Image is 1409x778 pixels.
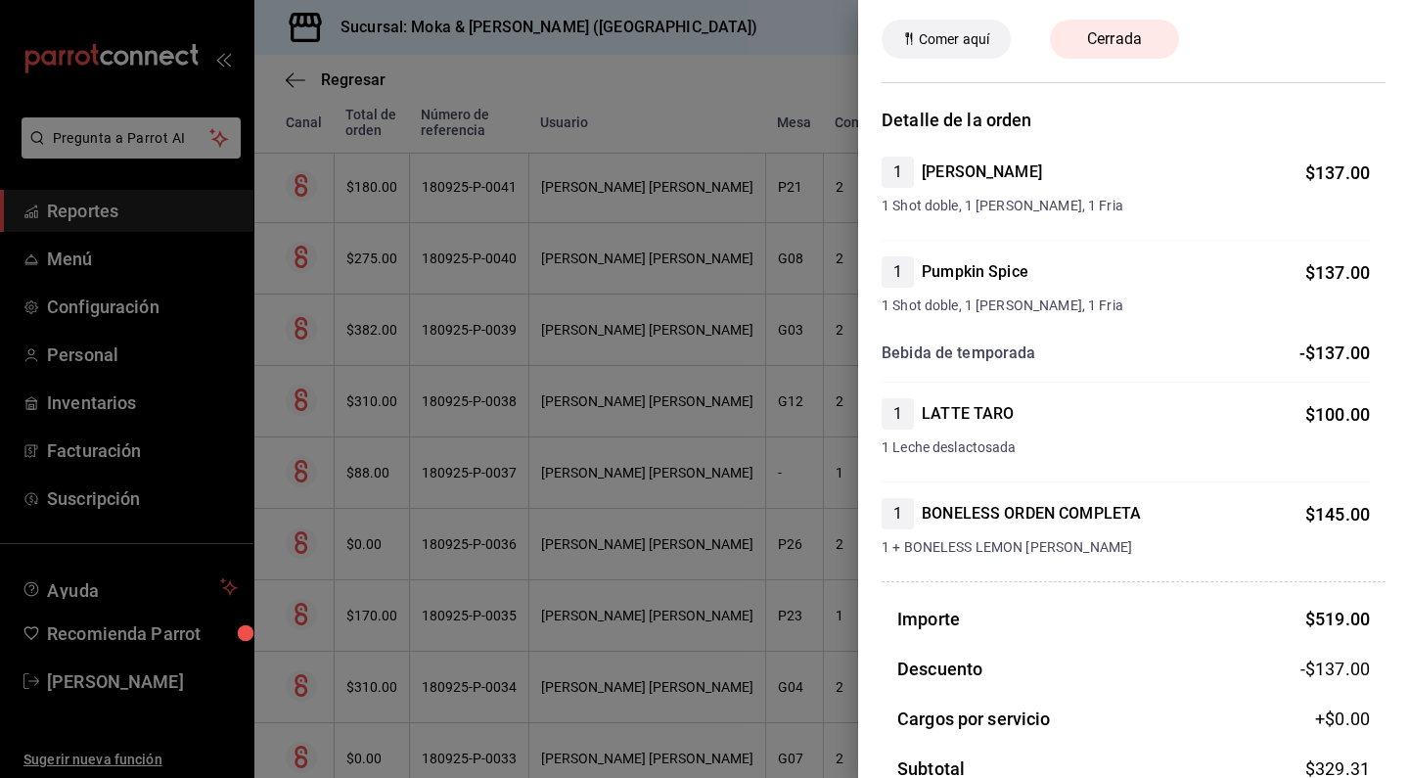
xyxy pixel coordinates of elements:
span: 1 Shot doble, 1 [PERSON_NAME], 1 Fria [882,196,1370,216]
span: $ 145.00 [1305,504,1370,525]
span: 1 [882,502,914,526]
span: 1 [882,402,914,426]
h3: Detalle de la orden [882,107,1386,133]
span: Cerrada [1075,27,1154,51]
span: 1 Leche deslactosada [882,437,1370,458]
span: 1 [882,160,914,184]
h4: [PERSON_NAME] [922,160,1042,184]
span: $ 519.00 [1305,609,1370,629]
h3: Cargos por servicio [897,706,1051,732]
span: 1 [882,260,914,284]
h4: BONELESS ORDEN COMPLETA [922,502,1141,526]
h4: Bebida de temporada [882,342,1036,365]
span: $ 100.00 [1305,404,1370,425]
span: Comer aquí [911,29,997,50]
h3: Importe [897,606,960,632]
span: -$137.00 [1300,656,1370,682]
span: 1 Shot doble, 1 [PERSON_NAME], 1 Fria [882,296,1370,316]
span: $ 137.00 [1305,262,1370,283]
span: -$137.00 [1299,343,1370,363]
span: 1 + BONELESS LEMON [PERSON_NAME] [882,537,1370,558]
span: +$ 0.00 [1315,706,1370,732]
h3: Descuento [897,656,982,682]
h4: LATTE TARO [922,402,1014,426]
h4: Pumpkin Spice [922,260,1028,284]
span: $ 137.00 [1305,162,1370,183]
